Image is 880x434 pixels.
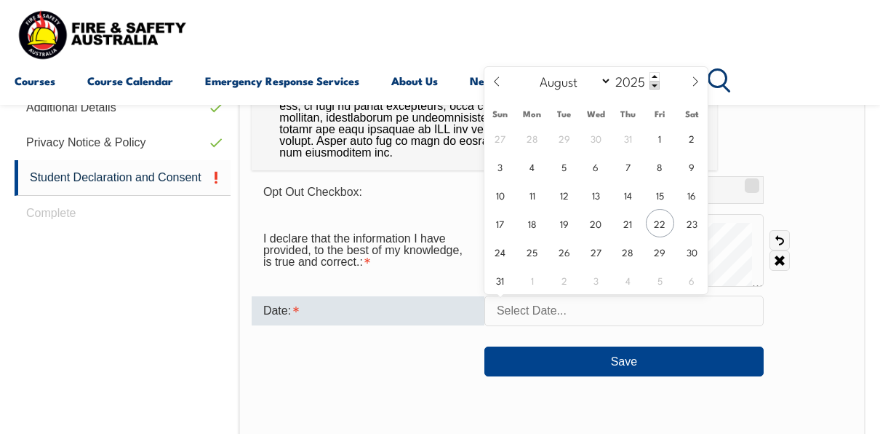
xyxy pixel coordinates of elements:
select: Month [532,71,612,90]
span: September 3, 2025 [582,266,610,294]
span: August 5, 2025 [550,152,578,181]
span: July 31, 2025 [614,124,642,152]
a: About Us [391,63,438,98]
span: August 13, 2025 [582,181,610,209]
span: September 5, 2025 [646,266,674,294]
span: July 29, 2025 [550,124,578,152]
a: Course Calendar [87,63,173,98]
span: August 25, 2025 [518,237,546,266]
a: Clear [769,250,790,271]
span: August 26, 2025 [550,237,578,266]
span: August 28, 2025 [614,237,642,266]
span: August 8, 2025 [646,152,674,181]
span: August 30, 2025 [678,237,706,266]
span: Tue [548,109,580,119]
span: August 18, 2025 [518,209,546,237]
span: August 17, 2025 [486,209,514,237]
span: September 1, 2025 [518,266,546,294]
span: August 11, 2025 [518,181,546,209]
span: Sat [676,109,708,119]
span: August 6, 2025 [582,152,610,181]
span: Fri [644,109,676,119]
span: August 20, 2025 [582,209,610,237]
span: August 9, 2025 [678,152,706,181]
a: Learner Portal [530,63,604,98]
a: Additional Details [15,90,231,125]
a: Courses [15,63,55,98]
span: August 23, 2025 [678,209,706,237]
span: July 28, 2025 [518,124,546,152]
span: August 31, 2025 [486,266,514,294]
input: Select Date... [484,296,764,326]
span: September 2, 2025 [550,266,578,294]
div: I declare that the information I have provided, to the best of my knowledge, is true and correct.... [252,225,484,276]
span: September 4, 2025 [614,266,642,294]
a: Undo [769,230,790,250]
button: Save [484,347,764,376]
span: Opt Out Checkbox: [263,186,362,198]
input: Year [612,72,660,90]
a: News [470,63,498,98]
span: Mon [516,109,548,119]
a: Student Declaration and Consent [15,160,231,196]
div: Date is required. [252,296,484,325]
a: Contact [636,63,676,98]
span: August 19, 2025 [550,209,578,237]
span: Sun [484,109,516,119]
span: August 29, 2025 [646,237,674,266]
span: July 30, 2025 [582,124,610,152]
span: July 27, 2025 [486,124,514,152]
span: Wed [580,109,612,119]
span: August 27, 2025 [582,237,610,266]
span: August 22, 2025 [646,209,674,237]
span: Thu [612,109,644,119]
span: August 21, 2025 [614,209,642,237]
span: August 7, 2025 [614,152,642,181]
span: August 16, 2025 [678,181,706,209]
span: August 10, 2025 [486,181,514,209]
span: August 3, 2025 [486,152,514,181]
a: Privacy Notice & Policy [15,125,231,160]
span: August 1, 2025 [646,124,674,152]
span: September 6, 2025 [678,266,706,294]
span: August 4, 2025 [518,152,546,181]
span: August 14, 2025 [614,181,642,209]
span: August 2, 2025 [678,124,706,152]
span: August 12, 2025 [550,181,578,209]
span: August 24, 2025 [486,237,514,266]
span: August 15, 2025 [646,181,674,209]
a: Emergency Response Services [205,63,359,98]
